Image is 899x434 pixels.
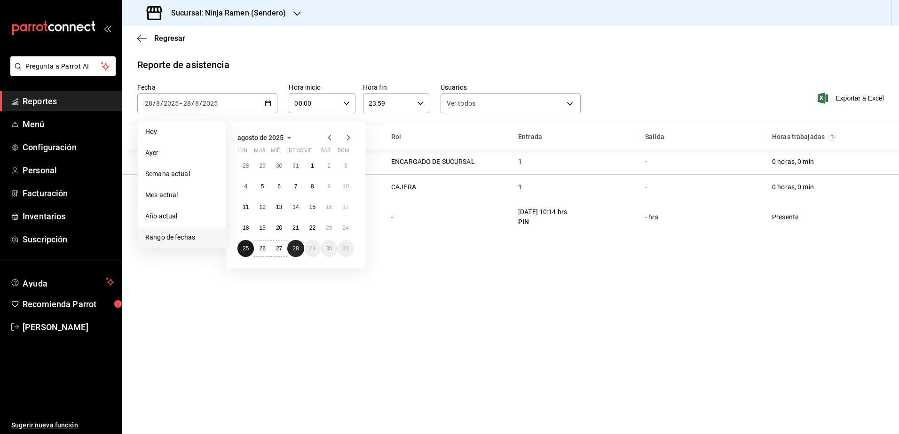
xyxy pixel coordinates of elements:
div: CAJERA [391,182,416,192]
abbr: 4 de agosto de 2025 [244,183,247,190]
abbr: 5 de agosto de 2025 [261,183,264,190]
span: Ver todos [447,99,475,108]
span: / [160,100,163,107]
button: 3 de agosto de 2025 [338,157,354,174]
div: Cell [765,178,821,196]
button: 19 de agosto de 2025 [254,219,270,236]
span: Sugerir nueva función [11,420,114,430]
abbr: 10 de agosto de 2025 [343,183,349,190]
span: Suscripción [23,233,114,246]
label: Hora inicio [289,84,355,91]
div: Cell [130,213,145,221]
input: -- [156,100,160,107]
span: / [153,100,156,107]
button: 28 de julio de 2025 [237,157,254,174]
abbr: 23 de agosto de 2025 [326,225,332,231]
button: 12 de agosto de 2025 [254,199,270,216]
div: Cell [765,209,806,226]
div: Cell [130,153,276,170]
span: Hoy [145,127,218,137]
abbr: 9 de agosto de 2025 [327,183,331,190]
abbr: 17 de agosto de 2025 [343,204,349,210]
abbr: martes [254,147,265,157]
abbr: 25 de agosto de 2025 [243,245,249,252]
button: 10 de agosto de 2025 [338,178,354,195]
div: Row [122,149,899,175]
input: -- [144,100,153,107]
button: 31 de julio de 2025 [287,157,304,174]
abbr: 13 de agosto de 2025 [276,204,282,210]
abbr: jueves [287,147,343,157]
abbr: 12 de agosto de 2025 [259,204,265,210]
div: HeadCell [384,128,511,146]
div: Reporte de asistencia [137,58,229,72]
div: Cell [765,153,821,170]
div: Cell [511,203,575,231]
abbr: 3 de agosto de 2025 [344,163,347,169]
div: Cell [511,178,529,196]
span: - [180,100,182,107]
div: - [391,212,393,222]
div: - hrs [645,212,658,222]
span: Rango de fechas [145,232,218,242]
span: Reportes [23,95,114,108]
button: 7 de agosto de 2025 [287,178,304,195]
div: Cell [511,153,529,170]
abbr: 30 de julio de 2025 [276,163,282,169]
label: Hora fin [363,84,429,91]
div: Cell [384,209,401,226]
button: open_drawer_menu [103,24,111,32]
div: Cell [638,209,666,226]
button: 24 de agosto de 2025 [338,219,354,236]
abbr: 20 de agosto de 2025 [276,225,282,231]
input: -- [183,100,191,107]
button: 16 de agosto de 2025 [321,199,337,216]
button: 27 de agosto de 2025 [271,240,287,257]
abbr: sábado [321,147,331,157]
button: 28 de agosto de 2025 [287,240,304,257]
button: 17 de agosto de 2025 [338,199,354,216]
span: Inventarios [23,210,114,223]
button: 18 de agosto de 2025 [237,219,254,236]
span: Personal [23,164,114,177]
abbr: miércoles [271,147,280,157]
div: HeadCell [511,128,638,146]
div: Cell [384,153,482,170]
abbr: 8 de agosto de 2025 [311,183,314,190]
span: Mes actual [145,190,218,200]
span: Pregunta a Parrot AI [25,62,101,71]
span: agosto de 2025 [237,134,284,141]
div: Row [122,175,899,200]
div: PIN [518,217,567,227]
abbr: domingo [338,147,349,157]
button: 15 de agosto de 2025 [304,199,321,216]
div: Cell [638,153,655,170]
abbr: 26 de agosto de 2025 [259,245,265,252]
abbr: 31 de julio de 2025 [292,163,299,169]
abbr: lunes [237,147,247,157]
button: 5 de agosto de 2025 [254,178,270,195]
abbr: 28 de agosto de 2025 [292,245,299,252]
abbr: 29 de julio de 2025 [259,163,265,169]
div: Container [122,124,899,234]
button: 8 de agosto de 2025 [304,178,321,195]
button: 20 de agosto de 2025 [271,219,287,236]
div: [DATE] 10:14 hrs [518,207,567,217]
div: Cell [130,178,206,196]
h3: Sucursal: Ninja Ramen (Sendero) [164,8,286,19]
button: 9 de agosto de 2025 [321,178,337,195]
abbr: 31 de agosto de 2025 [343,245,349,252]
a: Pregunta a Parrot AI [7,68,116,78]
button: 21 de agosto de 2025 [287,219,304,236]
span: [PERSON_NAME] [23,321,114,333]
button: 6 de agosto de 2025 [271,178,287,195]
span: Configuración [23,141,114,154]
abbr: 27 de agosto de 2025 [276,245,282,252]
span: Semana actual [145,169,218,179]
button: 22 de agosto de 2025 [304,219,321,236]
abbr: 24 de agosto de 2025 [343,225,349,231]
abbr: 19 de agosto de 2025 [259,225,265,231]
button: 13 de agosto de 2025 [271,199,287,216]
div: HeadCell [765,128,891,146]
abbr: 1 de agosto de 2025 [311,163,314,169]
